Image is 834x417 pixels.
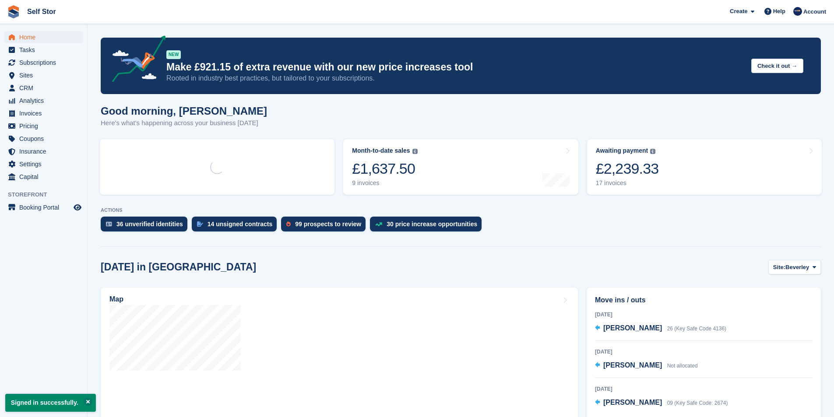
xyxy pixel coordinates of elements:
[352,160,417,178] div: £1,637.50
[4,95,83,107] a: menu
[4,158,83,170] a: menu
[197,221,203,227] img: contract_signature_icon-13c848040528278c33f63329250d36e43548de30e8caae1d1a13099fd9432cc5.svg
[4,133,83,145] a: menu
[19,133,72,145] span: Coupons
[109,295,123,303] h2: Map
[4,171,83,183] a: menu
[595,385,813,393] div: [DATE]
[101,217,192,236] a: 36 unverified identities
[4,120,83,132] a: menu
[106,221,112,227] img: verify_identity-adf6edd0f0f0b5bbfe63781bf79b02c33cf7c696d77639b501bdc392416b5a36.svg
[166,74,744,83] p: Rooted in industry best practices, but tailored to your subscriptions.
[4,201,83,214] a: menu
[603,399,662,406] span: [PERSON_NAME]
[352,179,417,187] div: 9 invoices
[8,190,87,199] span: Storefront
[24,4,60,19] a: Self Stor
[4,82,83,94] a: menu
[295,221,361,228] div: 99 prospects to review
[596,160,659,178] div: £2,239.33
[412,149,418,154] img: icon-info-grey-7440780725fd019a000dd9b08b2336e03edf1995a4989e88bcd33f0948082b44.svg
[785,263,809,272] span: Beverley
[803,7,826,16] span: Account
[101,261,256,273] h2: [DATE] in [GEOGRAPHIC_DATA]
[7,5,20,18] img: stora-icon-8386f47178a22dfd0bd8f6a31ec36ba5ce8667c1dd55bd0f319d3a0aa187defe.svg
[595,348,813,356] div: [DATE]
[208,221,273,228] div: 14 unsigned contracts
[595,360,698,371] a: [PERSON_NAME] Not allocated
[4,31,83,43] a: menu
[4,69,83,81] a: menu
[19,145,72,158] span: Insurance
[667,400,728,406] span: 09 (Key Safe Code: 2674)
[101,207,821,213] p: ACTIONS
[19,31,72,43] span: Home
[595,311,813,319] div: [DATE]
[4,107,83,119] a: menu
[101,118,267,128] p: Here's what's happening across your business [DATE]
[650,149,655,154] img: icon-info-grey-7440780725fd019a000dd9b08b2336e03edf1995a4989e88bcd33f0948082b44.svg
[19,44,72,56] span: Tasks
[166,50,181,59] div: NEW
[5,394,96,412] p: Signed in successfully.
[768,260,821,274] button: Site: Beverley
[19,201,72,214] span: Booking Portal
[19,158,72,170] span: Settings
[19,120,72,132] span: Pricing
[387,221,477,228] div: 30 price increase opportunities
[105,35,166,85] img: price-adjustments-announcement-icon-8257ccfd72463d97f412b2fc003d46551f7dbcb40ab6d574587a9cd5c0d94...
[4,56,83,69] a: menu
[4,145,83,158] a: menu
[793,7,802,16] img: Chris Rice
[72,202,83,213] a: Preview store
[773,263,785,272] span: Site:
[603,361,662,369] span: [PERSON_NAME]
[101,105,267,117] h1: Good morning, [PERSON_NAME]
[352,147,410,154] div: Month-to-date sales
[595,295,813,305] h2: Move ins / outs
[19,69,72,81] span: Sites
[19,171,72,183] span: Capital
[751,59,803,73] button: Check it out →
[19,95,72,107] span: Analytics
[19,56,72,69] span: Subscriptions
[603,324,662,332] span: [PERSON_NAME]
[370,217,486,236] a: 30 price increase opportunities
[595,397,728,409] a: [PERSON_NAME] 09 (Key Safe Code: 2674)
[4,44,83,56] a: menu
[595,323,726,334] a: [PERSON_NAME] 26 (Key Safe Code 4136)
[667,326,726,332] span: 26 (Key Safe Code 4136)
[192,217,282,236] a: 14 unsigned contracts
[596,147,648,154] div: Awaiting payment
[596,179,659,187] div: 17 invoices
[773,7,785,16] span: Help
[730,7,747,16] span: Create
[587,139,822,195] a: Awaiting payment £2,239.33 17 invoices
[19,82,72,94] span: CRM
[116,221,183,228] div: 36 unverified identities
[667,363,698,369] span: Not allocated
[286,221,291,227] img: prospect-51fa495bee0391a8d652442698ab0144808aea92771e9ea1ae160a38d050c398.svg
[19,107,72,119] span: Invoices
[375,222,382,226] img: price_increase_opportunities-93ffe204e8149a01c8c9dc8f82e8f89637d9d84a8eef4429ea346261dce0b2c0.svg
[281,217,370,236] a: 99 prospects to review
[343,139,578,195] a: Month-to-date sales £1,637.50 9 invoices
[166,61,744,74] p: Make £921.15 of extra revenue with our new price increases tool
